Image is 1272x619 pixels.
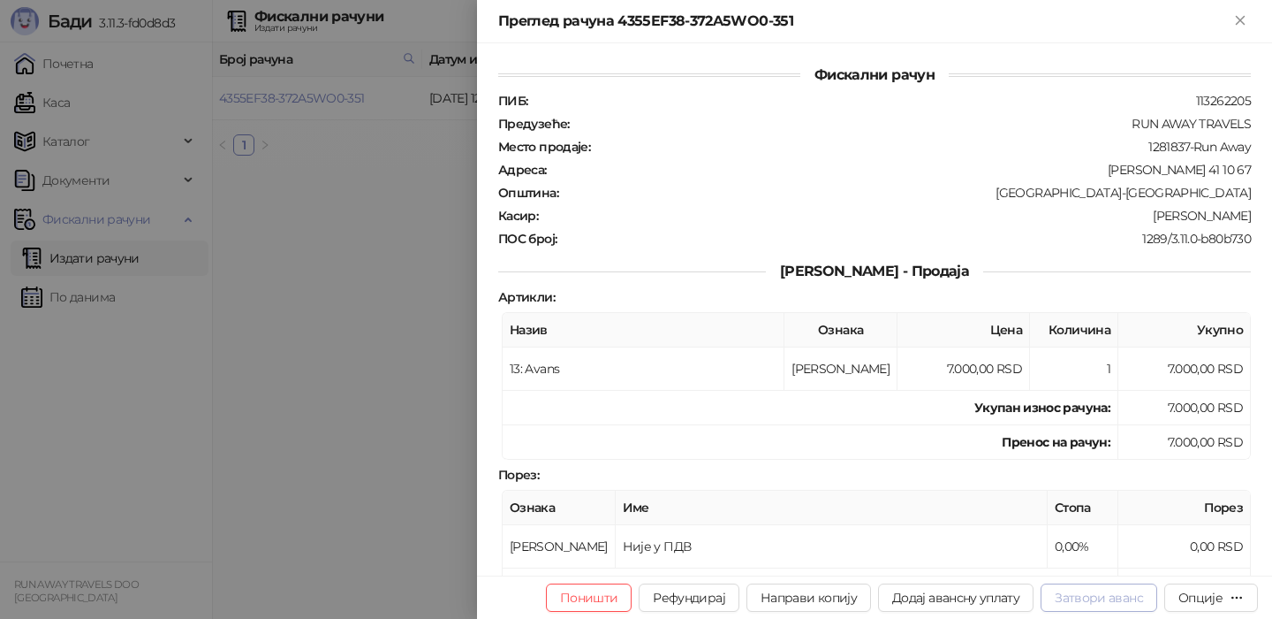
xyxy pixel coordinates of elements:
strong: Касир : [498,208,538,224]
div: 1289/3.11.0-b80b730 [558,231,1253,247]
span: Направи копију [761,590,857,606]
div: [GEOGRAPHIC_DATA]-[GEOGRAPHIC_DATA] [560,185,1253,201]
th: Стопа [1048,491,1118,525]
strong: Артикли : [498,289,555,305]
div: 113262205 [529,93,1253,109]
strong: Адреса : [498,162,547,178]
td: [PERSON_NAME] [503,525,616,569]
button: Close [1230,11,1251,32]
th: Цена [897,313,1030,348]
td: 7.000,00 RSD [1118,425,1251,460]
td: 0,00 RSD [1118,569,1251,603]
div: 1281837-Run Away [592,139,1253,155]
div: [PERSON_NAME] [540,208,1253,224]
th: Порез [1118,491,1251,525]
div: [PERSON_NAME] 41 10 67 [549,162,1253,178]
strong: Порез : [498,467,539,483]
td: [PERSON_NAME] [784,348,897,391]
th: Укупно [1118,313,1251,348]
div: Преглед рачуна 4355EF38-372A5WO0-351 [498,11,1230,32]
strong: Предузеће : [498,116,570,132]
button: Додај авансну уплату [878,584,1033,612]
span: [PERSON_NAME] - Продаја [766,263,983,279]
td: 7.000,00 RSD [1118,348,1251,391]
th: Назив [503,313,784,348]
button: Рефундирај [639,584,739,612]
td: 7.000,00 RSD [897,348,1030,391]
button: Поништи [546,584,632,612]
div: RUN AWAY TRAVELS [572,116,1253,132]
td: 1 [1030,348,1118,391]
strong: Пренос на рачун : [1002,434,1110,450]
th: Ознака [784,313,897,348]
th: Ознака [503,491,616,525]
td: 13: Avans [503,348,784,391]
td: 0,00% [1048,525,1118,569]
span: Фискални рачун [800,66,949,83]
strong: ПИБ : [498,93,527,109]
button: Опције [1164,584,1258,612]
td: 0,00 RSD [1118,525,1251,569]
div: Опције [1178,590,1223,606]
strong: Укупан износ рачуна : [974,400,1110,416]
th: Количина [1030,313,1118,348]
button: Направи копију [746,584,871,612]
strong: ПОС број : [498,231,556,247]
strong: Место продаје : [498,139,590,155]
td: 7.000,00 RSD [1118,391,1251,425]
th: Име [616,491,1048,525]
td: Није у ПДВ [616,525,1048,569]
strong: Општина : [498,185,558,201]
button: Затвори аванс [1041,584,1157,612]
